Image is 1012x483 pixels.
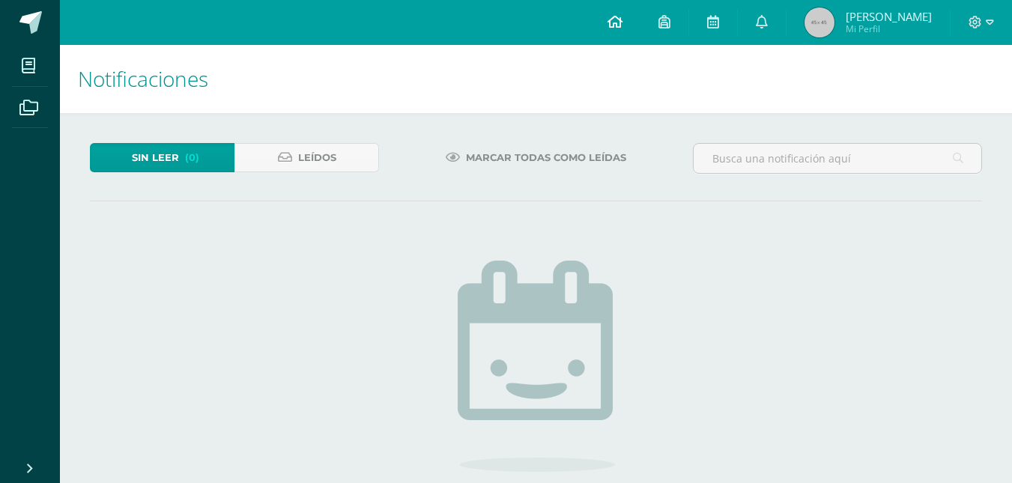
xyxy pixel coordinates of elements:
[427,143,645,172] a: Marcar todas como leídas
[90,143,234,172] a: Sin leer(0)
[234,143,379,172] a: Leídos
[846,9,932,24] span: [PERSON_NAME]
[466,144,626,171] span: Marcar todas como leídas
[458,261,615,472] img: no_activities.png
[185,144,199,171] span: (0)
[132,144,179,171] span: Sin leer
[78,64,208,93] span: Notificaciones
[805,7,834,37] img: 45x45
[694,144,981,173] input: Busca una notificación aquí
[298,144,336,171] span: Leídos
[846,22,932,35] span: Mi Perfil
